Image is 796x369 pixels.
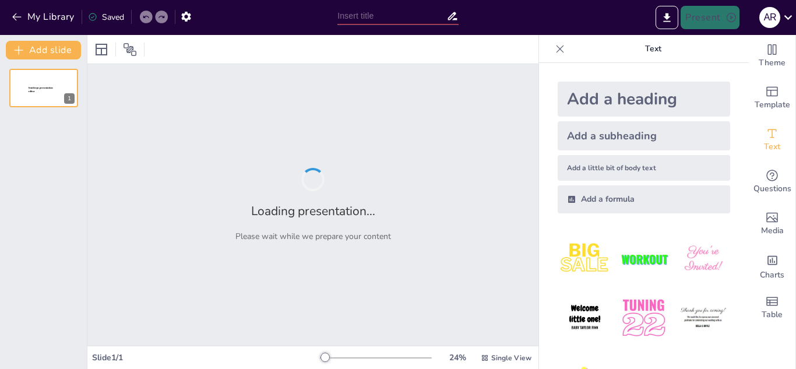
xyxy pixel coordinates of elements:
img: 3.jpeg [676,232,730,286]
div: Add charts and graphs [749,245,795,287]
input: Insert title [337,8,446,24]
p: Text [569,35,737,63]
span: Media [761,224,784,237]
div: Slide 1 / 1 [92,352,320,363]
h2: Loading presentation... [251,203,375,219]
span: Sendsteps presentation editor [29,87,53,93]
div: Add a subheading [558,121,730,150]
div: Add a heading [558,82,730,117]
div: 24 % [443,352,471,363]
span: Questions [753,182,791,195]
span: Theme [759,57,786,69]
button: Present [681,6,739,29]
img: 4.jpeg [558,291,612,345]
button: Export to PowerPoint [656,6,678,29]
div: 1 [64,93,75,104]
span: Position [123,43,137,57]
span: Text [764,140,780,153]
span: Table [762,308,783,321]
div: Add ready made slides [749,77,795,119]
div: Layout [92,40,111,59]
span: Charts [760,269,784,282]
p: Please wait while we prepare your content [235,231,391,242]
div: Add a table [749,287,795,329]
div: Add images, graphics, shapes or video [749,203,795,245]
button: A R [759,6,780,29]
div: Get real-time input from your audience [749,161,795,203]
div: Add text boxes [749,119,795,161]
div: A R [759,7,780,28]
img: 1.jpeg [558,232,612,286]
div: Saved [88,12,124,23]
img: 6.jpeg [676,291,730,345]
div: Add a little bit of body text [558,155,730,181]
span: Template [755,99,790,111]
img: 2.jpeg [617,232,671,286]
button: Add slide [6,41,81,59]
div: Add a formula [558,185,730,213]
img: 5.jpeg [617,291,671,345]
button: My Library [9,8,79,26]
div: Change the overall theme [749,35,795,77]
div: 1 [9,69,78,107]
span: Single View [491,353,531,363]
